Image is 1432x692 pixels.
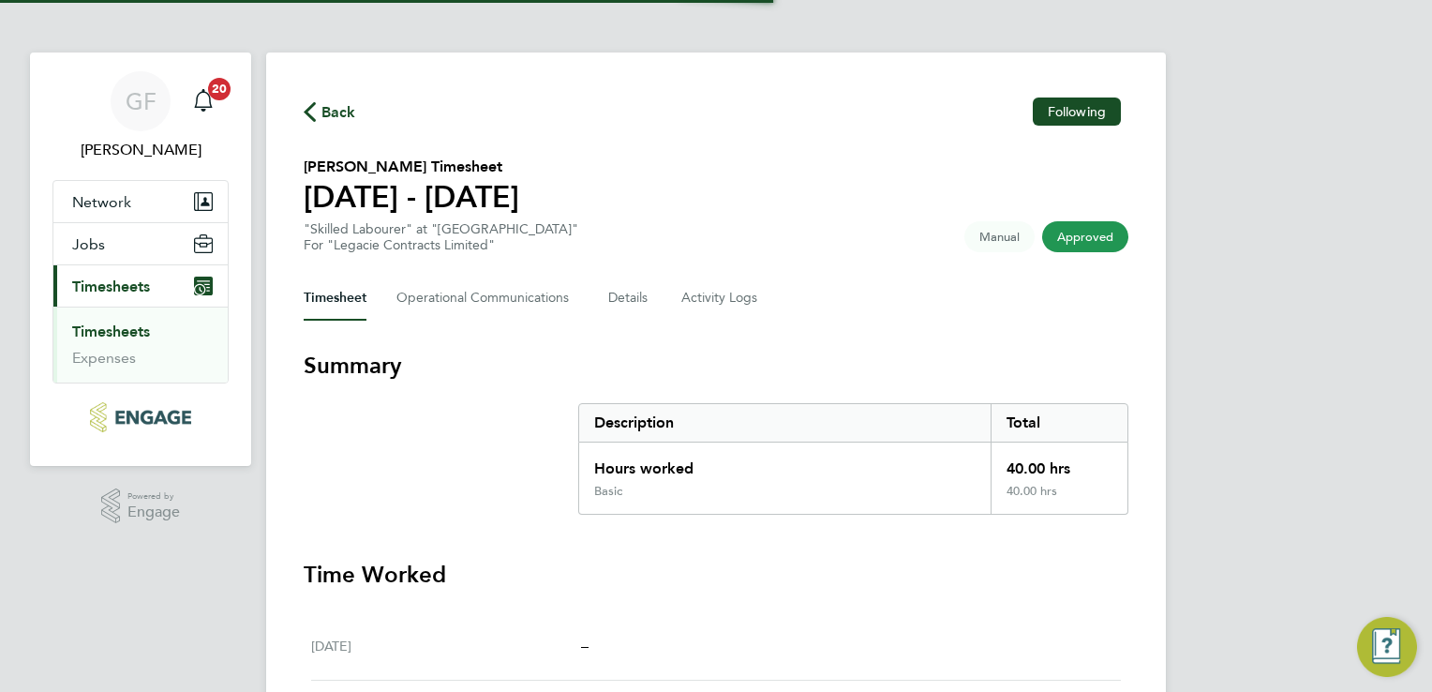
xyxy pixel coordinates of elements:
span: Following [1048,103,1106,120]
a: 20 [185,71,222,131]
span: 20 [208,78,231,100]
a: Powered byEngage [101,489,181,524]
div: For "Legacie Contracts Limited" [304,237,578,253]
button: Back [304,99,356,123]
button: Network [53,181,228,222]
span: GF [126,89,157,113]
button: Following [1033,98,1121,126]
h2: [PERSON_NAME] Timesheet [304,156,519,178]
button: Activity Logs [681,276,760,321]
div: Summary [578,403,1128,515]
button: Timesheet [304,276,366,321]
button: Operational Communications [396,276,578,321]
div: Total [991,404,1127,442]
a: GF[PERSON_NAME] [52,71,229,161]
h1: [DATE] - [DATE] [304,178,519,216]
span: Network [72,193,131,211]
h3: Time Worked [304,560,1128,590]
div: Basic [594,484,622,499]
img: legacie-logo-retina.png [90,402,190,432]
span: – [581,637,589,654]
span: This timesheet was manually created. [964,221,1035,252]
button: Timesheets [53,265,228,307]
div: 40.00 hrs [991,484,1127,514]
span: Garry Flaherty [52,139,229,161]
span: Engage [127,504,180,520]
nav: Main navigation [30,53,251,466]
span: Jobs [72,235,105,253]
button: Details [608,276,651,321]
span: Powered by [127,489,180,504]
div: Hours worked [579,443,991,484]
span: Timesheets [72,278,150,295]
div: 40.00 hrs [991,443,1127,484]
div: Description [579,404,991,442]
a: Timesheets [72,323,150,340]
div: "Skilled Labourer" at "[GEOGRAPHIC_DATA]" [304,221,578,253]
button: Jobs [53,223,228,264]
a: Go to home page [52,402,229,432]
a: Expenses [72,349,136,367]
div: Timesheets [53,307,228,383]
h3: Summary [304,351,1128,381]
button: Engage Resource Center [1357,617,1417,677]
span: This timesheet has been approved. [1042,221,1128,252]
div: [DATE] [311,635,581,657]
span: Back [321,101,356,124]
